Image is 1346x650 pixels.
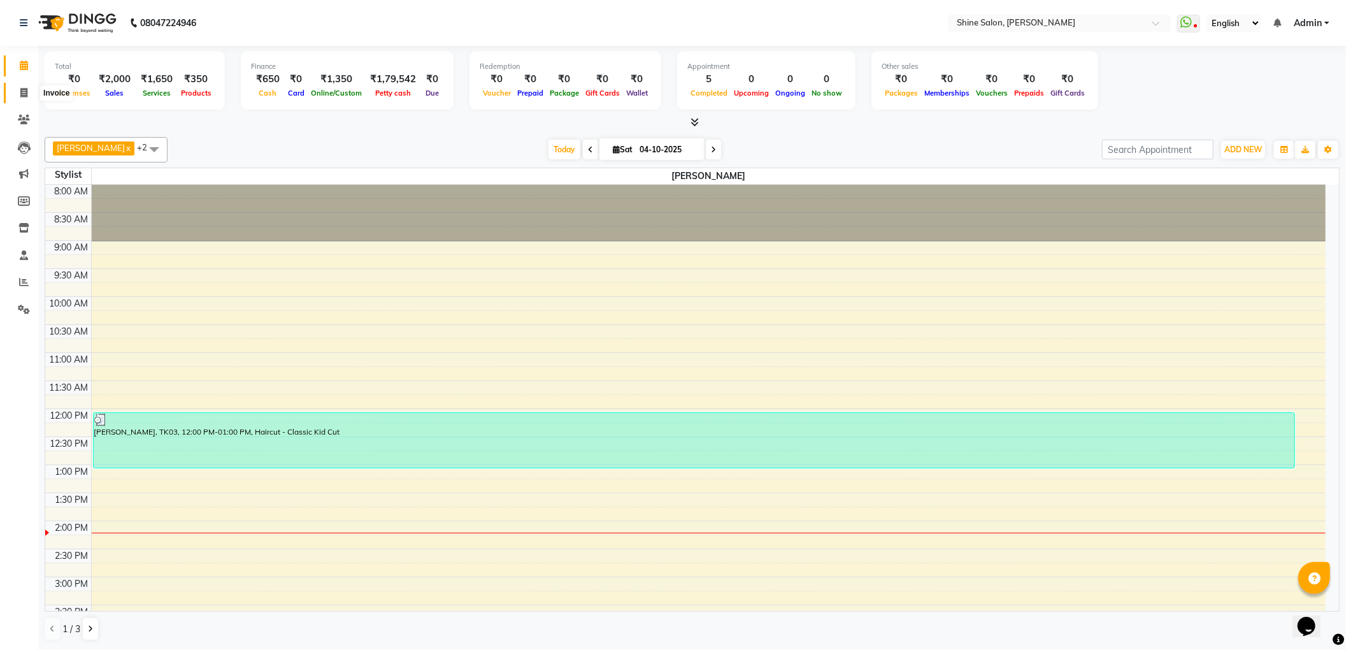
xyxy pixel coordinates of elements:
div: 8:00 AM [52,185,91,198]
span: Memberships [921,89,973,97]
div: ₹0 [547,72,582,87]
iframe: chat widget [1292,599,1333,637]
div: ₹350 [178,72,215,87]
div: 1:00 PM [53,465,91,479]
span: Cash [256,89,280,97]
img: logo [32,5,120,41]
span: Petty cash [372,89,414,97]
div: Stylist [45,168,91,182]
div: ₹0 [1011,72,1047,87]
div: 12:00 PM [48,409,91,422]
div: 5 [687,72,731,87]
div: ₹0 [285,72,308,87]
span: Services [140,89,174,97]
div: 10:00 AM [47,297,91,310]
span: Wallet [623,89,651,97]
div: 2:30 PM [53,549,91,563]
div: ₹1,79,542 [365,72,421,87]
div: Finance [251,61,443,72]
div: 8:30 AM [52,213,91,226]
div: ₹0 [421,72,443,87]
span: Prepaids [1011,89,1047,97]
span: 1 / 3 [62,623,80,636]
span: ADD NEW [1224,145,1262,154]
div: ₹0 [1047,72,1088,87]
div: ₹1,350 [308,72,365,87]
button: ADD NEW [1221,141,1265,159]
b: 08047224946 [140,5,196,41]
div: 1:30 PM [53,493,91,507]
div: ₹0 [623,72,651,87]
span: Admin [1294,17,1322,30]
span: Voucher [480,89,514,97]
div: Other sales [882,61,1088,72]
span: Online/Custom [308,89,365,97]
input: Search Appointment [1102,140,1214,159]
a: x [125,143,131,153]
div: 0 [808,72,845,87]
span: Products [178,89,215,97]
div: 11:30 AM [47,381,91,394]
div: ₹0 [514,72,547,87]
div: 0 [731,72,772,87]
input: 2025-10-04 [636,140,699,159]
span: Due [422,89,442,97]
span: Gift Cards [582,89,623,97]
span: Gift Cards [1047,89,1088,97]
div: ₹0 [582,72,623,87]
div: Appointment [687,61,845,72]
span: Sat [610,145,636,154]
div: 10:30 AM [47,325,91,338]
div: 2:00 PM [53,521,91,535]
div: ₹0 [973,72,1011,87]
div: ₹0 [55,72,94,87]
span: [PERSON_NAME] [92,168,1326,184]
span: Sales [103,89,127,97]
div: Invoice [40,86,73,101]
div: ₹1,650 [136,72,178,87]
span: Upcoming [731,89,772,97]
div: 9:30 AM [52,269,91,282]
div: 9:00 AM [52,241,91,254]
span: [PERSON_NAME] [57,143,125,153]
span: Ongoing [772,89,808,97]
span: Card [285,89,308,97]
div: Redemption [480,61,651,72]
div: ₹0 [480,72,514,87]
div: 11:00 AM [47,353,91,366]
span: +2 [137,142,157,152]
div: [PERSON_NAME], TK03, 12:00 PM-01:00 PM, Haircut - Classic Kid Cut [94,413,1294,468]
div: 12:30 PM [48,437,91,451]
span: Vouchers [973,89,1011,97]
div: ₹0 [921,72,973,87]
div: ₹650 [251,72,285,87]
span: Packages [882,89,921,97]
span: No show [808,89,845,97]
div: ₹0 [882,72,921,87]
span: Prepaid [514,89,547,97]
span: Completed [687,89,731,97]
span: Package [547,89,582,97]
div: 3:30 PM [53,605,91,619]
div: ₹2,000 [94,72,136,87]
div: 0 [772,72,808,87]
div: 3:00 PM [53,577,91,591]
span: Today [548,140,580,159]
div: Total [55,61,215,72]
